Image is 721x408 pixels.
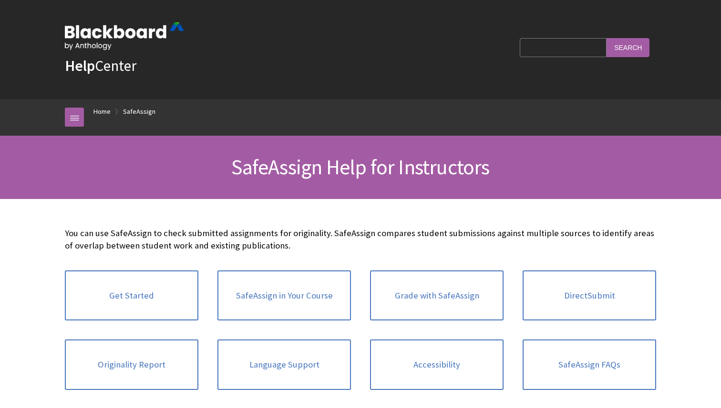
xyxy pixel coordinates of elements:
a: SafeAssign FAQs [523,339,656,390]
a: HelpCenter [65,56,136,75]
a: Grade with SafeAssign [370,270,504,321]
img: Blackboard by Anthology [65,22,184,50]
span: SafeAssign Help for Instructors [231,154,489,180]
a: Language Support [217,339,351,390]
a: DirectSubmit [523,270,656,321]
a: Home [93,106,111,118]
strong: Help [65,56,95,75]
input: Search [607,38,649,57]
a: Originality Report [65,339,198,390]
a: SafeAssign [123,106,155,118]
p: You can use SafeAssign to check submitted assignments for originality. SafeAssign compares studen... [65,227,656,252]
a: SafeAssign in Your Course [217,270,351,321]
a: Accessibility [370,339,504,390]
a: Get Started [65,270,198,321]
